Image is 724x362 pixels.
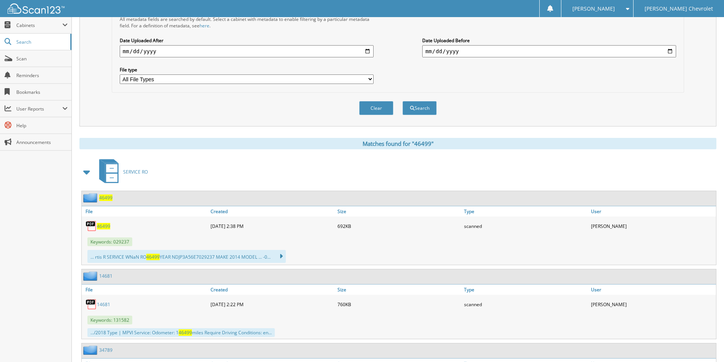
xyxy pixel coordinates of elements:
[359,101,393,115] button: Clear
[336,285,463,295] a: Size
[87,250,286,263] div: ... rtis R SERVICE WNaN RO YEAR NDJP3A56E7029237 MAKE 2014 MODEL ... -0...
[209,206,336,217] a: Created
[16,72,68,79] span: Reminders
[209,285,336,295] a: Created
[146,254,160,260] span: 46499
[123,169,148,175] span: SERVICE RO
[462,297,589,312] div: scanned
[462,218,589,234] div: scanned
[200,22,209,29] a: here
[87,328,275,337] div: .../2018 Type | MPVI Service: Odometer: 1 miles Require Driving Conditions: en...
[82,206,209,217] a: File
[645,6,713,11] span: [PERSON_NAME] Chevrolet
[83,345,99,355] img: folder2.png
[86,220,97,232] img: PDF.png
[99,273,112,279] a: 14681
[589,206,716,217] a: User
[83,271,99,281] img: folder2.png
[589,218,716,234] div: [PERSON_NAME]
[16,89,68,95] span: Bookmarks
[589,297,716,312] div: [PERSON_NAME]
[120,45,374,57] input: start
[209,218,336,234] div: [DATE] 2:38 PM
[16,122,68,129] span: Help
[209,297,336,312] div: [DATE] 2:22 PM
[422,37,676,44] label: Date Uploaded Before
[120,66,374,73] label: File type
[83,193,99,202] img: folder2.png
[589,285,716,295] a: User
[97,301,110,308] a: 14681
[87,237,132,246] span: Keywords: 029237
[82,285,209,295] a: File
[336,297,463,312] div: 760KB
[336,206,463,217] a: Size
[120,37,374,44] label: Date Uploaded After
[86,299,97,310] img: PDF.png
[8,3,65,14] img: scan123-logo-white.svg
[99,347,112,353] a: 34789
[422,45,676,57] input: end
[336,218,463,234] div: 692KB
[99,194,112,201] a: 46499
[16,39,67,45] span: Search
[97,223,110,229] a: 46499
[462,285,589,295] a: Type
[402,101,437,115] button: Search
[16,139,68,145] span: Announcements
[95,157,148,187] a: SERVICE RO
[16,22,62,28] span: Cabinets
[87,316,132,324] span: Keywords: 131582
[572,6,615,11] span: [PERSON_NAME]
[16,55,68,62] span: Scan
[120,16,374,29] div: All metadata fields are searched by default. Select a cabinet with metadata to enable filtering b...
[462,206,589,217] a: Type
[79,138,716,149] div: Matches found for "46499"
[16,106,62,112] span: User Reports
[179,329,192,336] span: 46499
